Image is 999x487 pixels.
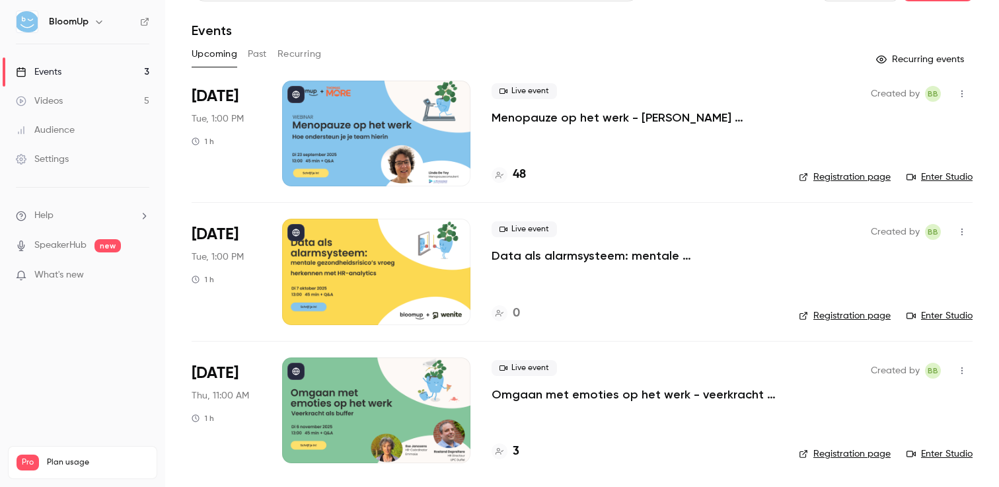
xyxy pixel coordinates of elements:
[906,447,973,461] a: Enter Studio
[47,457,149,468] span: Plan usage
[192,363,239,384] span: [DATE]
[928,224,938,240] span: BB
[906,170,973,184] a: Enter Studio
[492,221,557,237] span: Live event
[492,305,520,322] a: 0
[513,443,519,461] h4: 3
[492,166,526,184] a: 48
[870,49,973,70] button: Recurring events
[871,224,920,240] span: Created by
[248,44,267,65] button: Past
[192,22,232,38] h1: Events
[34,268,84,282] span: What's new
[192,357,261,463] div: Nov 6 Thu, 11:00 AM (Europe/Brussels)
[192,274,214,285] div: 1 h
[513,166,526,184] h4: 48
[94,239,121,252] span: new
[492,83,557,99] span: Live event
[192,219,261,324] div: Oct 7 Tue, 1:00 PM (Europe/Brussels)
[192,224,239,245] span: [DATE]
[16,94,63,108] div: Videos
[34,209,54,223] span: Help
[16,209,149,223] li: help-dropdown-opener
[133,270,149,281] iframe: Noticeable Trigger
[906,309,973,322] a: Enter Studio
[49,15,89,28] h6: BloomUp
[16,124,75,137] div: Audience
[928,363,938,379] span: BB
[492,110,778,126] a: Menopauze op het werk - [PERSON_NAME] ondersteun je je team hierin
[34,239,87,252] a: SpeakerHub
[277,44,322,65] button: Recurring
[928,86,938,102] span: BB
[925,363,941,379] span: Benjamin Bergers
[799,309,891,322] a: Registration page
[192,86,239,107] span: [DATE]
[16,153,69,166] div: Settings
[925,224,941,240] span: Benjamin Bergers
[492,248,778,264] a: Data als alarmsysteem: mentale gezondheidsrisico’s vroeg herkennen met HR-analytics
[871,363,920,379] span: Created by
[871,86,920,102] span: Created by
[192,136,214,147] div: 1 h
[799,447,891,461] a: Registration page
[492,360,557,376] span: Live event
[192,112,244,126] span: Tue, 1:00 PM
[17,455,39,470] span: Pro
[192,413,214,424] div: 1 h
[192,389,249,402] span: Thu, 11:00 AM
[513,305,520,322] h4: 0
[492,387,778,402] a: Omgaan met emoties op het werk - veerkracht als buffer
[16,65,61,79] div: Events
[925,86,941,102] span: Benjamin Bergers
[799,170,891,184] a: Registration page
[192,81,261,186] div: Sep 23 Tue, 1:00 PM (Europe/Brussels)
[192,250,244,264] span: Tue, 1:00 PM
[192,44,237,65] button: Upcoming
[492,443,519,461] a: 3
[17,11,38,32] img: BloomUp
